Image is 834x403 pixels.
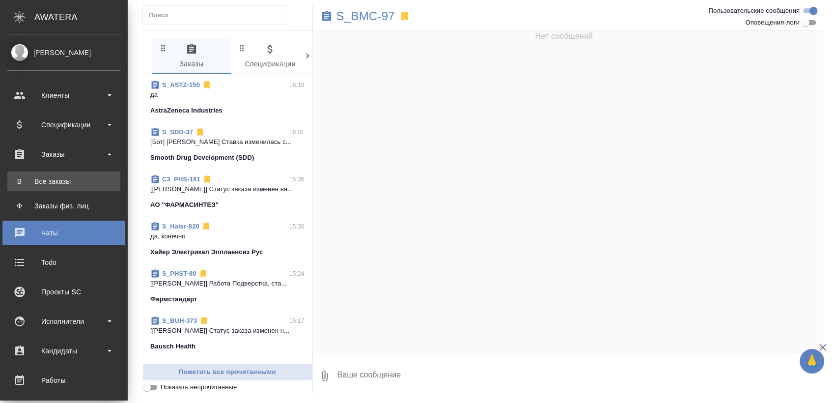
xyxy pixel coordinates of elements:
span: Оповещения-логи [745,18,800,28]
a: Чаты [2,221,125,245]
div: S_BUH-37315:17[[PERSON_NAME]] Статус заказа изменен н...Bausch Health [142,310,312,357]
svg: Отписаться [201,222,211,231]
p: AstraZeneca Industries [150,106,222,115]
p: Bausch Health [150,342,195,351]
span: Заказы [158,43,225,70]
button: 🙏 [800,349,824,374]
input: Поиск [149,8,286,22]
p: 15:17 [289,316,305,326]
svg: Зажми и перетащи, чтобы поменять порядок вкладок [237,43,247,53]
p: 15:36 [289,174,305,184]
p: 15:24 [289,269,305,279]
svg: Отписаться [202,80,212,90]
div: Чаты [7,226,120,240]
p: 16:10 [289,80,305,90]
a: Работы [2,368,125,393]
p: АО "ФАРМАСИНТЕЗ" [150,200,219,210]
a: S_BUH-373 [162,317,197,324]
svg: Отписаться [202,174,212,184]
div: C3_PHS-16115:36[[PERSON_NAME]] Статус заказа изменен на...АО "ФАРМАСИНТЕЗ" [142,169,312,216]
a: Проекты SC [2,280,125,304]
span: Нет сообщений [535,30,593,42]
div: S_Haier-82015:30да, конечноХайер Электрикал Эпплаенсиз Рус [142,216,312,263]
a: ВВсе заказы [7,172,120,191]
p: Хайер Электрикал Эпплаенсиз Рус [150,247,263,257]
div: Проекты SC [7,285,120,299]
div: S_PHST-8015:24[[PERSON_NAME]] Работа Подверстка. ста...Фармстандарт [142,263,312,310]
div: AWATERA [34,7,128,27]
div: Спецификации [7,117,120,132]
a: S_SDD-37 [162,128,193,136]
span: Пометить все прочитанными [148,367,307,378]
div: Заказы [7,147,120,162]
svg: Зажми и перетащи, чтобы поменять порядок вкладок [159,43,168,53]
div: [PERSON_NAME] [7,47,120,58]
a: Todo [2,250,125,275]
span: 🙏 [804,351,820,372]
a: ФЗаказы физ. лиц [7,196,120,216]
svg: Отписаться [195,127,205,137]
p: [[PERSON_NAME]] Статус заказа изменен на... [150,184,305,194]
span: Показать непрочитанные [161,382,237,392]
p: Фармстандарт [150,294,197,304]
a: S_BMC-97 [336,11,395,21]
p: [[PERSON_NAME]] Статус заказа изменен н... [150,326,305,336]
p: Smooth Drug Development (SDD) [150,153,254,163]
div: Кандидаты [7,344,120,358]
div: Todo [7,255,120,270]
p: [[PERSON_NAME]] Работа Подверстка. ста... [150,279,305,288]
p: 14:36 [289,363,305,373]
a: S_ASTZ-150 [162,81,200,88]
div: S_SDD-3716:01[Бот] [PERSON_NAME] Ставка изменилась с...Smooth Drug Development (SDD) [142,121,312,169]
div: Работы [7,373,120,388]
span: Спецификации [237,43,304,70]
p: да [150,90,305,100]
svg: Отписаться [196,363,206,373]
a: S_Haier-820 [162,223,199,230]
span: Пользовательские сообщения [708,6,800,16]
p: да, конечно [150,231,305,241]
div: Заказы физ. лиц [12,201,115,211]
p: [Бот] [PERSON_NAME] Ставка изменилась с... [150,137,305,147]
button: Пометить все прочитанными [142,364,312,381]
a: S_PHST-80 [162,270,196,277]
p: 16:01 [289,127,305,137]
svg: Отписаться [198,269,208,279]
a: C3_PHS-161 [162,175,200,183]
div: S_ASTZ-15016:10даAstraZeneca Industries [142,74,312,121]
p: 15:30 [289,222,305,231]
svg: Отписаться [199,316,209,326]
div: Исполнители [7,314,120,329]
div: Клиенты [7,88,120,103]
div: Все заказы [12,176,115,186]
